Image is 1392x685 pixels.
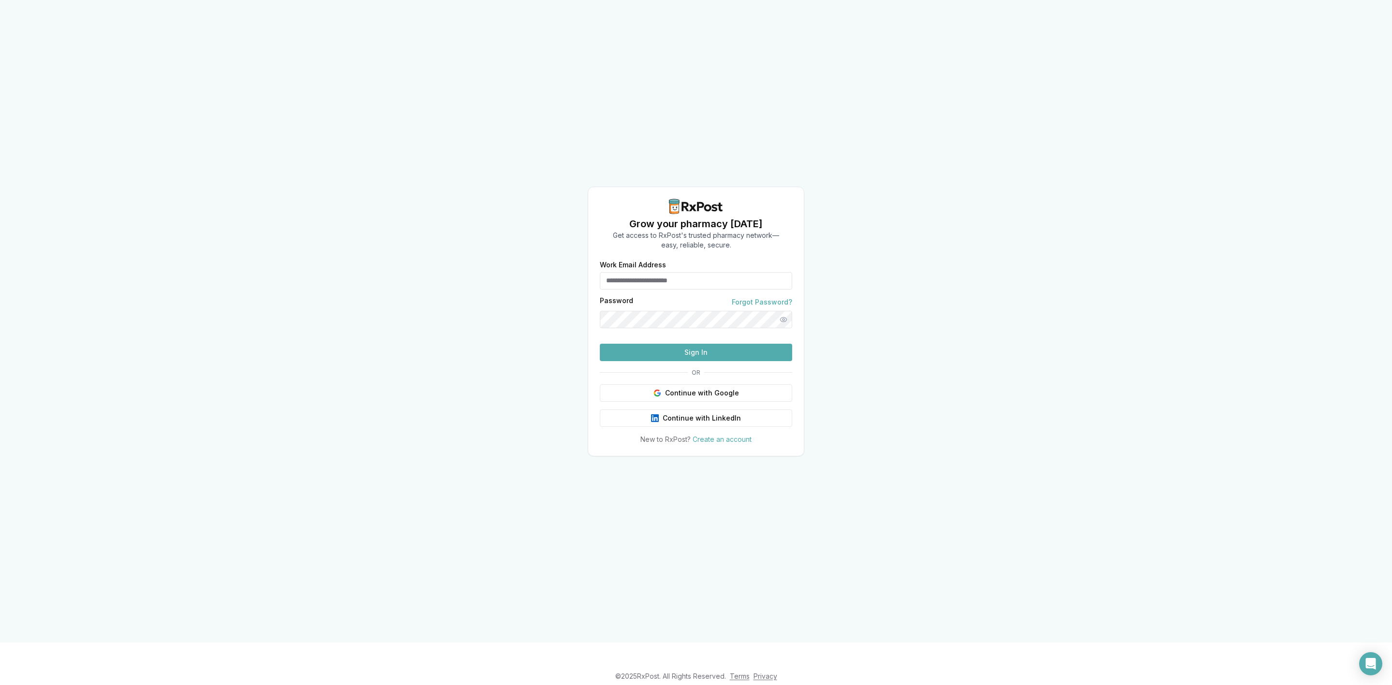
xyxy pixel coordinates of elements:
[613,217,779,231] h1: Grow your pharmacy [DATE]
[600,409,792,427] button: Continue with LinkedIn
[600,297,633,307] label: Password
[688,369,704,377] span: OR
[600,344,792,361] button: Sign In
[1359,652,1382,675] div: Open Intercom Messenger
[732,297,792,307] a: Forgot Password?
[600,384,792,402] button: Continue with Google
[653,389,661,397] img: Google
[754,672,777,680] a: Privacy
[693,435,752,443] a: Create an account
[665,199,727,214] img: RxPost Logo
[775,311,792,328] button: Show password
[640,435,691,443] span: New to RxPost?
[613,231,779,250] p: Get access to RxPost's trusted pharmacy network— easy, reliable, secure.
[651,414,659,422] img: LinkedIn
[600,262,792,268] label: Work Email Address
[730,672,750,680] a: Terms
